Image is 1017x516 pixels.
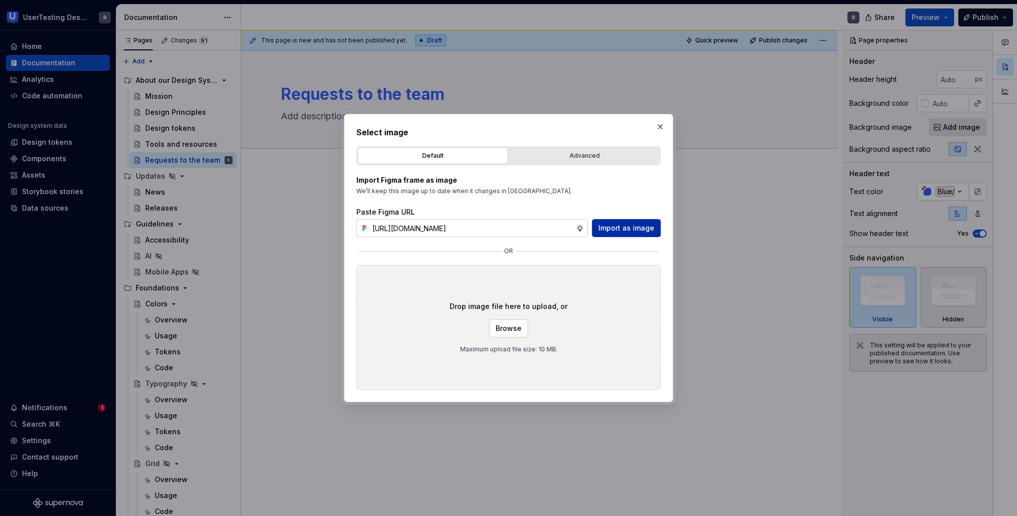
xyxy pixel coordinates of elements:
p: Drop image file here to upload, or [450,301,567,311]
span: Import as image [598,223,654,233]
div: Default [361,151,505,161]
button: Import as image [592,219,661,237]
h2: Select image [356,126,661,138]
p: We’ll keep this image up to date when it changes in [GEOGRAPHIC_DATA]. [356,187,661,195]
span: Browse [496,323,521,333]
p: or [504,247,513,255]
div: Advanced [512,151,656,161]
button: Browse [489,319,528,337]
p: Maximum upload file size: 10 MB. [460,345,557,353]
input: https://figma.com/file... [368,219,576,237]
p: Import Figma frame as image [356,175,661,185]
label: Paste Figma URL [356,207,415,217]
